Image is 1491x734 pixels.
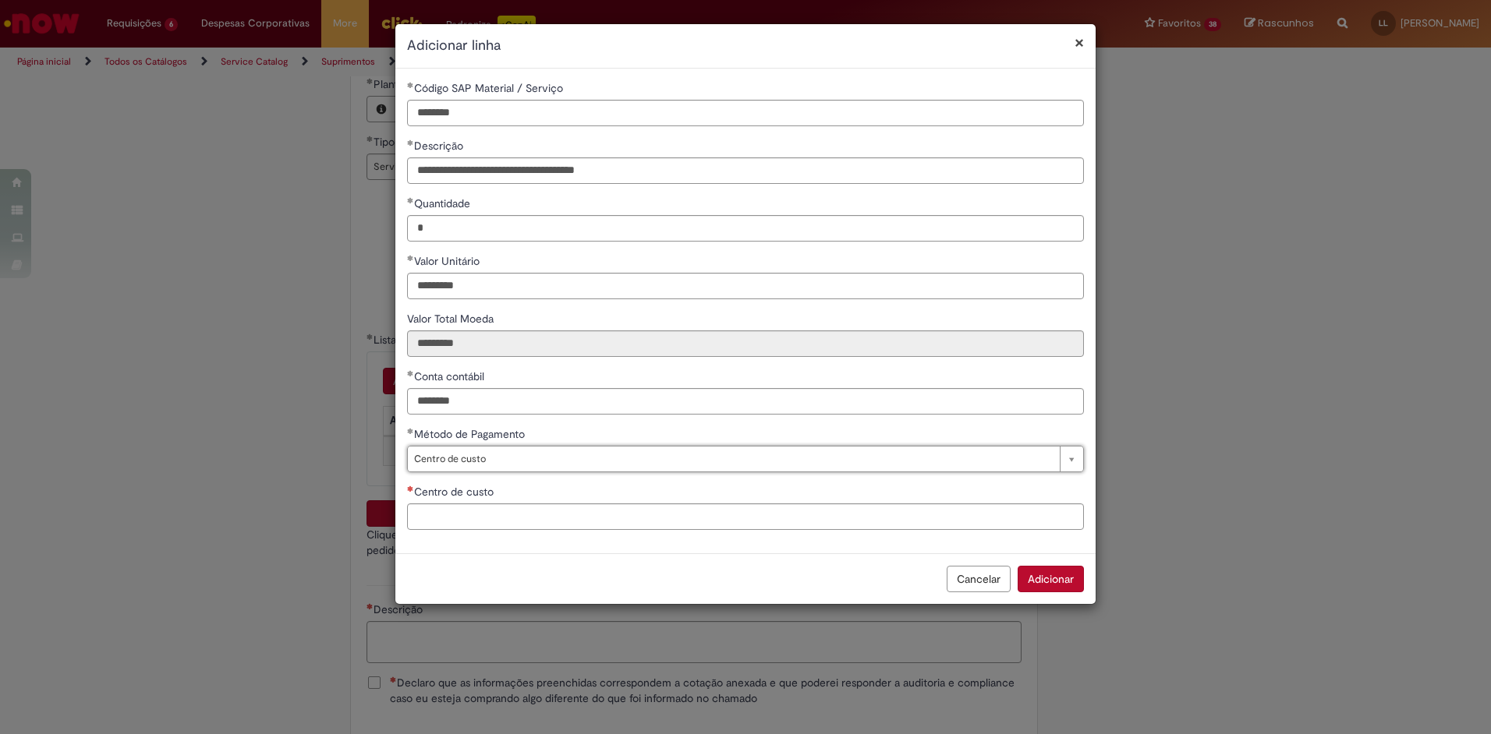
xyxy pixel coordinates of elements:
[414,254,483,268] span: Valor Unitário
[407,330,1084,357] input: Valor Total Moeda
[407,139,414,146] span: Obrigatório Preenchido
[414,369,487,383] span: Conta contábil
[407,370,414,376] span: Obrigatório Preenchido
[414,139,466,153] span: Descrição
[407,503,1084,530] input: Centro de custo
[407,100,1084,126] input: Código SAP Material / Serviço
[414,196,473,210] span: Quantidade
[414,81,566,95] span: Código SAP Material / Serviço
[407,428,414,434] span: Obrigatório Preenchido
[407,215,1084,242] input: Quantidade
[407,388,1084,415] input: Conta contábil
[414,485,497,499] span: Centro de custo
[407,36,1084,56] h2: Adicionar linha
[407,197,414,203] span: Obrigatório Preenchido
[1075,34,1084,51] button: Fechar modal
[947,566,1011,592] button: Cancelar
[407,157,1084,184] input: Descrição
[407,485,414,492] span: Necessários
[1018,566,1084,592] button: Adicionar
[407,312,497,326] span: Somente leitura - Valor Total Moeda
[414,446,1052,471] span: Centro de custo
[407,255,414,261] span: Obrigatório Preenchido
[407,273,1084,299] input: Valor Unitário
[407,82,414,88] span: Obrigatório Preenchido
[414,427,528,441] span: Método de Pagamento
